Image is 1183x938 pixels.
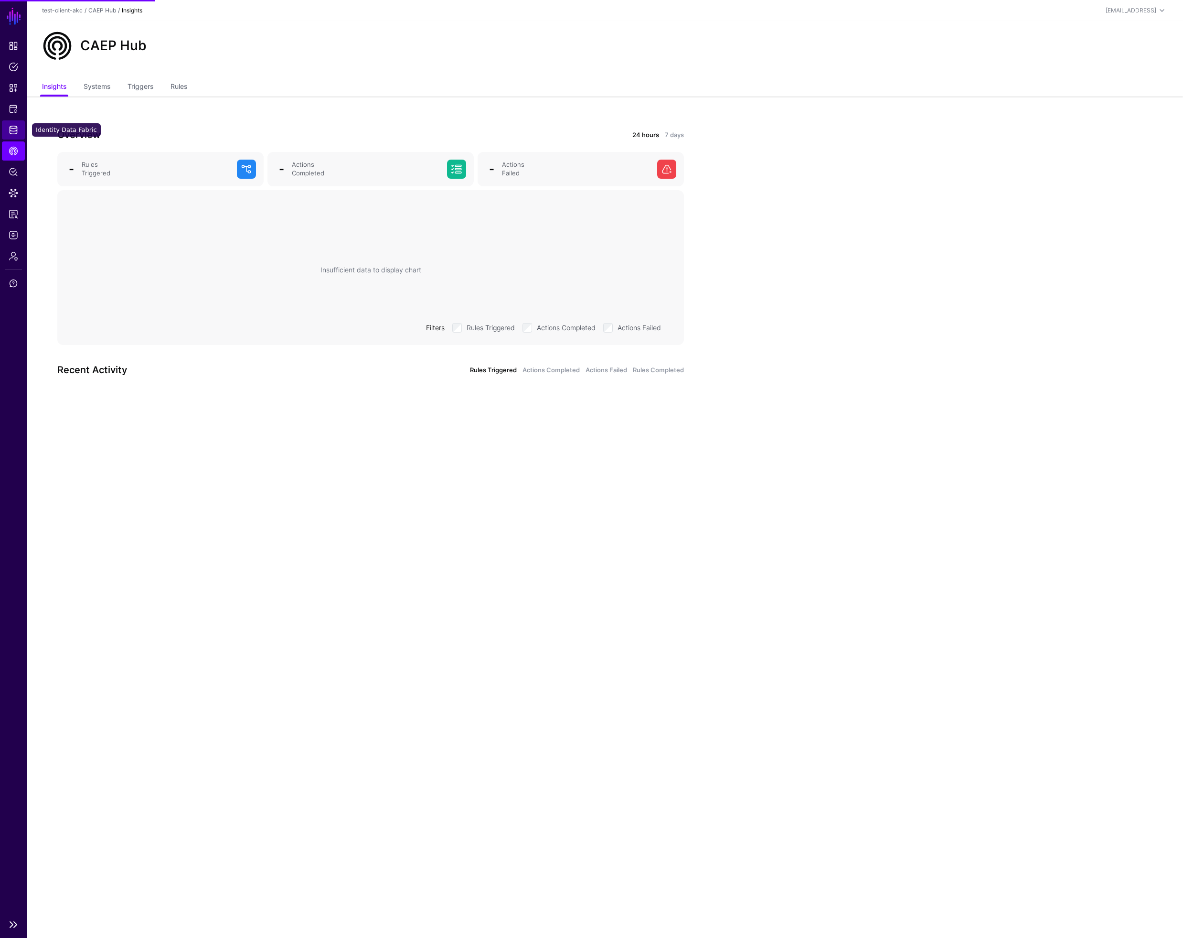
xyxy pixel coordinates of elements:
[632,130,659,140] a: 24 hours
[2,78,25,97] a: Snippets
[2,226,25,245] a: Logs
[498,161,653,178] div: Actions Failed
[9,62,18,72] span: Policies
[9,125,18,135] span: Identity Data Fabric
[9,279,18,288] span: Support
[279,162,284,176] span: -
[633,366,684,375] a: Rules Completed
[9,209,18,219] span: Reports
[9,146,18,156] span: CAEP Hub
[84,78,110,97] a: Systems
[489,162,494,176] span: -
[2,205,25,224] a: Reports
[9,167,18,177] span: Policy Lens
[586,366,627,375] a: Actions Failed
[80,38,147,54] h2: CAEP Hub
[171,78,187,97] a: Rules
[9,230,18,240] span: Logs
[1106,6,1156,15] div: [EMAIL_ADDRESS]
[2,57,25,76] a: Policies
[422,323,448,333] div: Filters
[2,183,25,203] a: Data Lens
[9,251,18,261] span: Admin
[467,321,515,333] label: Rules Triggered
[32,123,101,137] div: Identity Data Fabric
[122,7,142,14] strong: Insights
[9,104,18,114] span: Protected Systems
[9,188,18,198] span: Data Lens
[9,41,18,51] span: Dashboard
[2,120,25,140] a: Identity Data Fabric
[128,78,153,97] a: Triggers
[537,321,596,333] label: Actions Completed
[470,366,517,375] a: Rules Triggered
[57,127,365,142] h3: Overview
[69,162,74,176] span: -
[2,247,25,266] a: Admin
[522,366,580,375] a: Actions Completed
[618,321,661,333] label: Actions Failed
[57,362,365,377] h3: Recent Activity
[2,141,25,161] a: CAEP Hub
[320,265,421,275] div: Insufficient data to display chart
[116,6,122,15] div: /
[83,6,88,15] div: /
[6,6,22,27] a: SGNL
[2,99,25,119] a: Protected Systems
[78,161,233,178] div: Rules Triggered
[665,130,684,140] a: 7 days
[42,7,83,14] a: test-client-akc
[42,78,66,97] a: Insights
[288,161,443,178] div: Actions Completed
[2,36,25,55] a: Dashboard
[88,7,116,14] a: CAEP Hub
[2,162,25,182] a: Policy Lens
[9,83,18,93] span: Snippets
